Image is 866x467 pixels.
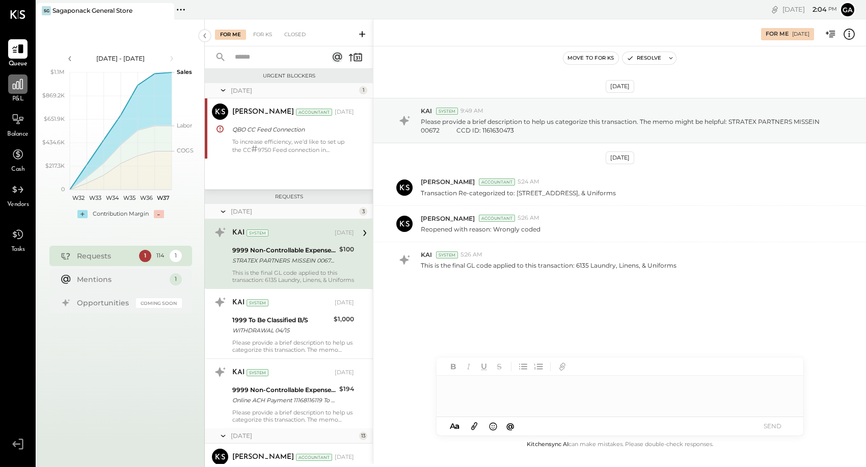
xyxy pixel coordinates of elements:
[563,52,618,64] button: Move to for ks
[248,30,277,40] div: For KS
[335,369,354,377] div: [DATE]
[436,108,458,115] div: System
[93,210,149,218] div: Contribution Margin
[50,68,65,75] text: $1.1M
[77,54,164,63] div: [DATE] - [DATE]
[1,180,35,210] a: Vendors
[339,384,354,394] div: $194
[477,360,491,373] button: Underline
[89,194,101,201] text: W33
[421,107,432,115] span: KAI
[462,360,475,373] button: Italic
[232,138,354,153] div: To increase efficiency, we’d like to set up the CC 9750 Feed connection in [GEOGRAPHIC_DATA]. Ple...
[231,431,357,440] div: [DATE]
[506,421,515,431] span: @
[623,52,665,64] button: Resolve
[766,30,789,38] div: For Me
[1,225,35,254] a: Tasks
[232,315,331,325] div: 1999 To Be Classified B/S
[556,360,569,373] button: Add URL
[247,229,268,237] div: System
[232,255,336,266] div: STRATEX PARTNERS MISSEIN 00672 CCD ID: 1161630473
[339,244,354,254] div: $100
[359,207,367,216] div: 3
[232,385,336,395] div: 9999 Non-Controllable Expenses:Other Income and Expenses:To Be Classified P&L
[479,215,515,222] div: Accountant
[177,122,192,129] text: Labor
[296,109,332,116] div: Accountant
[170,250,182,262] div: 1
[177,68,192,75] text: Sales
[421,225,540,233] p: Reopened with reason: Wrongly coded
[210,193,368,200] div: Requests
[140,194,152,201] text: W36
[45,162,65,169] text: $217.3K
[479,178,515,186] div: Accountant
[105,194,119,201] text: W34
[232,298,245,308] div: KAI
[279,30,311,40] div: Closed
[447,360,460,373] button: Bold
[1,39,35,69] a: Queue
[61,186,65,193] text: 0
[154,210,164,218] div: -
[7,130,29,139] span: Balance
[752,419,793,433] button: SEND
[156,194,169,201] text: W37
[231,86,357,95] div: [DATE]
[42,92,65,99] text: $869.2K
[7,200,29,210] span: Vendors
[232,325,331,335] div: WITHDRAWAL 04/15
[461,251,482,259] span: 5:26 AM
[170,273,182,286] div: 1
[11,165,24,174] span: Cash
[493,360,506,373] button: Strikethrough
[77,274,165,284] div: Mentions
[232,269,354,283] div: This is the final GL code applied to this transaction: 6135 Laundry, Linens, & Uniforms
[518,178,539,186] span: 5:24 AM
[770,4,780,15] div: copy link
[42,6,51,15] div: SG
[335,229,354,237] div: [DATE]
[232,124,351,135] div: QBO CC Feed Connection
[42,139,65,146] text: $434.6K
[9,60,28,69] span: Queue
[532,360,545,373] button: Ordered List
[335,299,354,307] div: [DATE]
[232,245,336,255] div: 9999 Non-Controllable Expenses:Other Income and Expenses:To Be Classified P&L
[840,2,856,18] button: ga
[334,314,354,324] div: $1,000
[606,151,634,164] div: [DATE]
[517,360,530,373] button: Unordered List
[421,250,432,259] span: KAI
[421,261,676,270] p: This is the final GL code applied to this transaction: 6135 Laundry, Linens, & Uniforms
[12,95,24,104] span: P&L
[77,298,131,308] div: Opportunities
[792,31,809,38] div: [DATE]
[503,420,518,432] button: @
[154,250,167,262] div: 114
[359,86,367,94] div: 1
[232,228,245,238] div: KAI
[72,194,84,201] text: W32
[231,207,357,216] div: [DATE]
[11,245,25,254] span: Tasks
[359,432,367,440] div: 13
[1,145,35,174] a: Cash
[177,147,194,154] text: COGS
[139,250,151,262] div: 1
[335,108,354,116] div: [DATE]
[232,452,294,462] div: [PERSON_NAME]
[215,30,246,40] div: For Me
[421,189,616,197] p: Transaction Re-categorized to: [STREET_ADDRESS], & Uniforms
[77,210,88,218] div: +
[421,177,475,186] span: [PERSON_NAME]
[296,454,332,461] div: Accountant
[335,453,354,461] div: [DATE]
[455,421,459,431] span: a
[247,299,268,306] div: System
[606,80,634,93] div: [DATE]
[232,409,354,423] div: Please provide a brief description to help us categorize this transaction. The memo might be help...
[123,194,135,201] text: W35
[232,339,354,353] div: Please provide a brief description to help us categorize this transaction. The memo might be help...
